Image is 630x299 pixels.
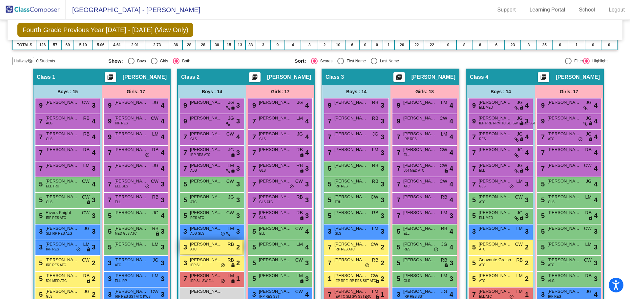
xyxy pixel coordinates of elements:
[450,163,453,173] span: 4
[106,102,112,109] span: 9
[151,115,158,122] span: CW
[82,99,90,106] span: CW
[152,131,158,138] span: LM
[106,117,112,125] span: 9
[236,132,240,142] span: 4
[235,40,245,50] td: 13
[92,100,95,110] span: 3
[479,115,512,121] span: [PERSON_NAME]
[372,115,378,122] span: RB
[594,179,598,189] span: 4
[594,132,598,142] span: 4
[74,40,92,50] td: 5.19
[588,121,593,126] span: lock
[161,148,164,158] span: 4
[115,131,147,137] span: [PERSON_NAME]
[471,133,476,140] span: 7
[381,132,384,142] span: 3
[182,117,187,125] span: 9
[83,115,90,122] span: RB
[594,148,598,158] span: 4
[505,40,520,50] td: 23
[305,116,309,126] span: 4
[471,165,476,172] span: 7
[372,162,378,169] span: RB
[123,74,167,80] span: [PERSON_NAME]
[210,40,223,50] td: 30
[548,137,554,141] span: ATC
[517,99,523,106] span: JG
[479,137,486,141] span: RES
[586,99,592,106] span: JG
[525,116,529,126] span: 3
[539,165,545,172] span: 7
[359,40,371,50] td: 0
[403,146,436,153] span: [PERSON_NAME]
[548,131,580,137] span: [PERSON_NAME]
[102,85,170,98] div: Girls: 17
[326,133,331,140] span: 7
[403,131,436,137] span: [PERSON_NAME]
[325,74,344,80] span: Class 3
[226,178,234,185] span: CW
[519,137,524,142] span: lock
[586,115,592,122] span: JG
[37,165,43,172] span: 7
[190,178,223,184] span: [PERSON_NAME]
[46,99,78,106] span: [PERSON_NAME]
[383,40,394,50] td: 1
[17,23,193,37] span: Fourth Grade Previous Year [DATE] - [DATE] (View Only)
[169,40,182,50] td: 36
[92,116,95,126] span: 4
[586,178,592,185] span: JG
[108,58,123,64] span: Show:
[538,72,549,82] button: Print Students Details
[228,99,234,106] span: JG
[516,178,523,185] span: LM
[479,99,512,106] span: [PERSON_NAME]
[479,178,512,184] span: [PERSON_NAME]
[37,149,43,156] span: 7
[285,40,301,50] td: 4
[251,74,259,83] mat-icon: picture_as_pdf
[492,5,521,15] a: Support
[92,148,95,158] span: 4
[223,40,235,50] td: 15
[548,115,580,121] span: [PERSON_NAME]
[594,116,598,126] span: 4
[92,40,109,50] td: 5.06
[305,100,309,110] span: 4
[479,105,493,110] span: ELL MED
[226,131,234,138] span: CW
[115,146,147,153] span: [PERSON_NAME]
[46,146,78,153] span: [PERSON_NAME]
[251,133,256,140] span: 7
[228,146,234,153] span: JG
[305,132,309,142] span: 4
[450,116,453,126] span: 4
[601,40,617,50] td: 0
[334,178,367,184] span: [PERSON_NAME][MEDICAL_DATA]
[109,40,125,50] td: 4.61
[539,117,545,125] span: 9
[411,74,455,80] span: [PERSON_NAME]
[151,178,158,185] span: CW
[305,179,309,189] span: 3
[548,162,580,169] span: [PERSON_NAME]
[395,117,400,125] span: 9
[256,40,270,50] td: 3
[326,117,331,125] span: 7
[125,40,145,50] td: 2.91
[585,146,592,153] span: RB
[190,152,210,157] span: IRP RES ATC
[372,178,378,185] span: RB
[525,179,529,189] span: 3
[450,132,453,142] span: 4
[390,85,459,98] div: Girls: 18
[334,115,367,121] span: [PERSON_NAME] [PERSON_NAME]
[590,58,608,64] div: Highlight
[450,148,453,158] span: 4
[297,99,303,106] span: JG
[471,149,476,156] span: 7
[479,121,536,126] span: IEP RRE RRM TC SLI SW EI ELL SST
